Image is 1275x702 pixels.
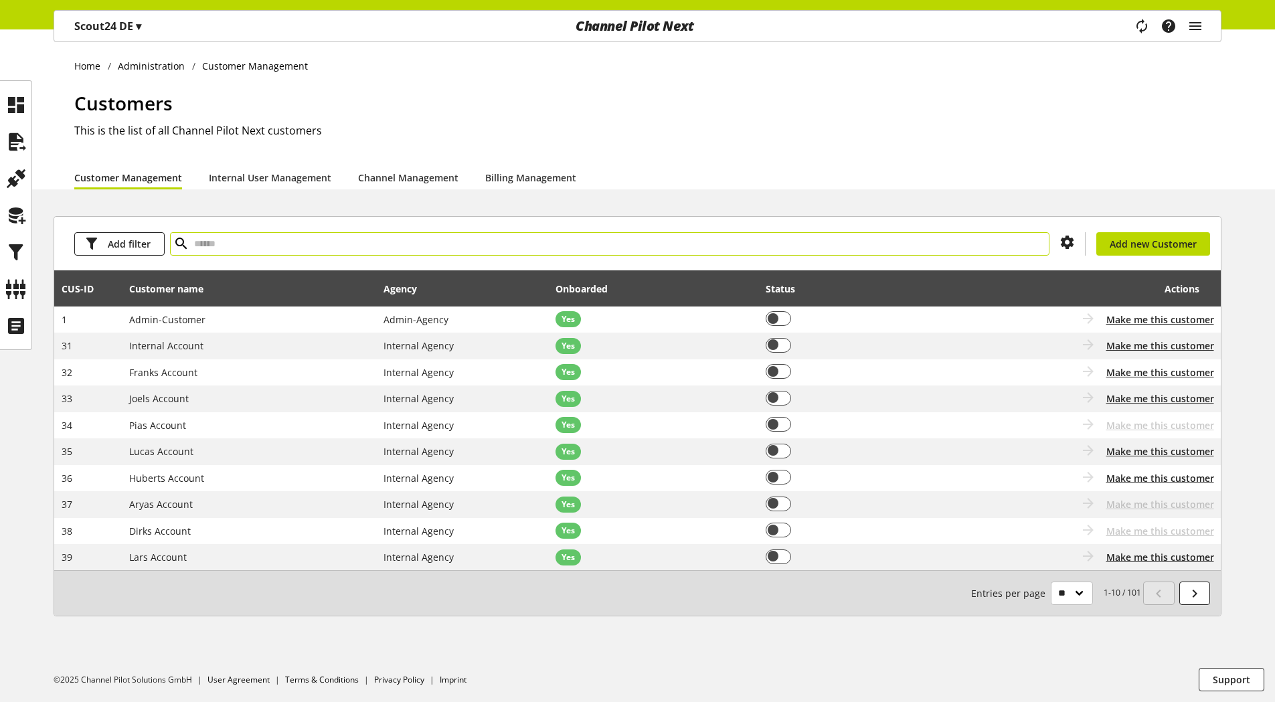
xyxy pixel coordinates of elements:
[129,392,189,405] span: Joels Account
[136,19,141,33] span: ▾
[209,171,331,185] a: Internal User Management
[929,275,1199,302] div: Actions
[1106,444,1214,458] button: Make me this customer
[54,10,1221,42] nav: main navigation
[384,313,448,326] span: Admin-Agency
[562,393,575,405] span: Yes
[129,551,187,563] span: Lars Account
[74,122,1221,139] h2: This is the list of all Channel Pilot Next customers
[108,237,151,251] span: Add filter
[562,366,575,378] span: Yes
[1106,418,1214,432] span: Make me this customer
[62,498,72,511] span: 37
[1199,668,1264,691] button: Support
[556,282,621,296] div: Onboarded
[384,472,454,485] span: Internal Agency
[129,498,193,511] span: Aryas Account
[384,445,454,458] span: Internal Agency
[111,59,192,73] a: Administration
[1096,232,1210,256] a: Add new Customer
[129,313,205,326] span: Admin-Customer
[1106,471,1214,485] button: Make me this customer
[562,499,575,511] span: Yes
[62,366,72,379] span: 32
[62,392,72,405] span: 33
[358,171,458,185] a: Channel Management
[384,498,454,511] span: Internal Agency
[971,586,1051,600] span: Entries per page
[374,674,424,685] a: Privacy Policy
[1106,391,1214,406] button: Make me this customer
[485,171,576,185] a: Billing Management
[62,551,72,563] span: 39
[384,419,454,432] span: Internal Agency
[129,525,191,537] span: Dirks Account
[129,445,193,458] span: Lucas Account
[562,446,575,458] span: Yes
[62,313,67,326] span: 1
[384,551,454,563] span: Internal Agency
[62,525,72,537] span: 38
[562,340,575,352] span: Yes
[562,419,575,431] span: Yes
[74,232,165,256] button: Add filter
[129,472,204,485] span: Huberts Account
[54,674,207,686] li: ©2025 Channel Pilot Solutions GmbH
[207,674,270,685] a: User Agreement
[62,419,72,432] span: 34
[129,419,186,432] span: Pias Account
[285,674,359,685] a: Terms & Conditions
[384,366,454,379] span: Internal Agency
[1110,237,1197,251] span: Add new Customer
[384,392,454,405] span: Internal Agency
[74,90,173,116] span: Customers
[129,339,203,352] span: Internal Account
[440,674,466,685] a: Imprint
[1106,550,1214,564] button: Make me this customer
[384,282,430,296] div: Agency
[74,171,182,185] a: Customer Management
[62,339,72,352] span: 31
[62,282,107,296] div: CUS-⁠ID
[129,366,197,379] span: Franks Account
[62,472,72,485] span: 36
[384,339,454,352] span: Internal Agency
[384,525,454,537] span: Internal Agency
[1213,673,1250,687] span: Support
[62,445,72,458] span: 35
[1106,339,1214,353] button: Make me this customer
[562,551,575,563] span: Yes
[562,525,575,537] span: Yes
[971,582,1141,605] small: 1-10 / 101
[562,313,575,325] span: Yes
[766,282,809,296] div: Status
[1106,524,1214,538] span: Make me this customer
[74,59,108,73] a: Home
[1106,365,1214,379] button: Make me this customer
[562,472,575,484] span: Yes
[74,18,141,34] p: Scout24 DE
[1106,313,1214,327] button: Make me this customer
[1106,497,1214,511] span: Make me this customer
[129,282,217,296] div: Customer name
